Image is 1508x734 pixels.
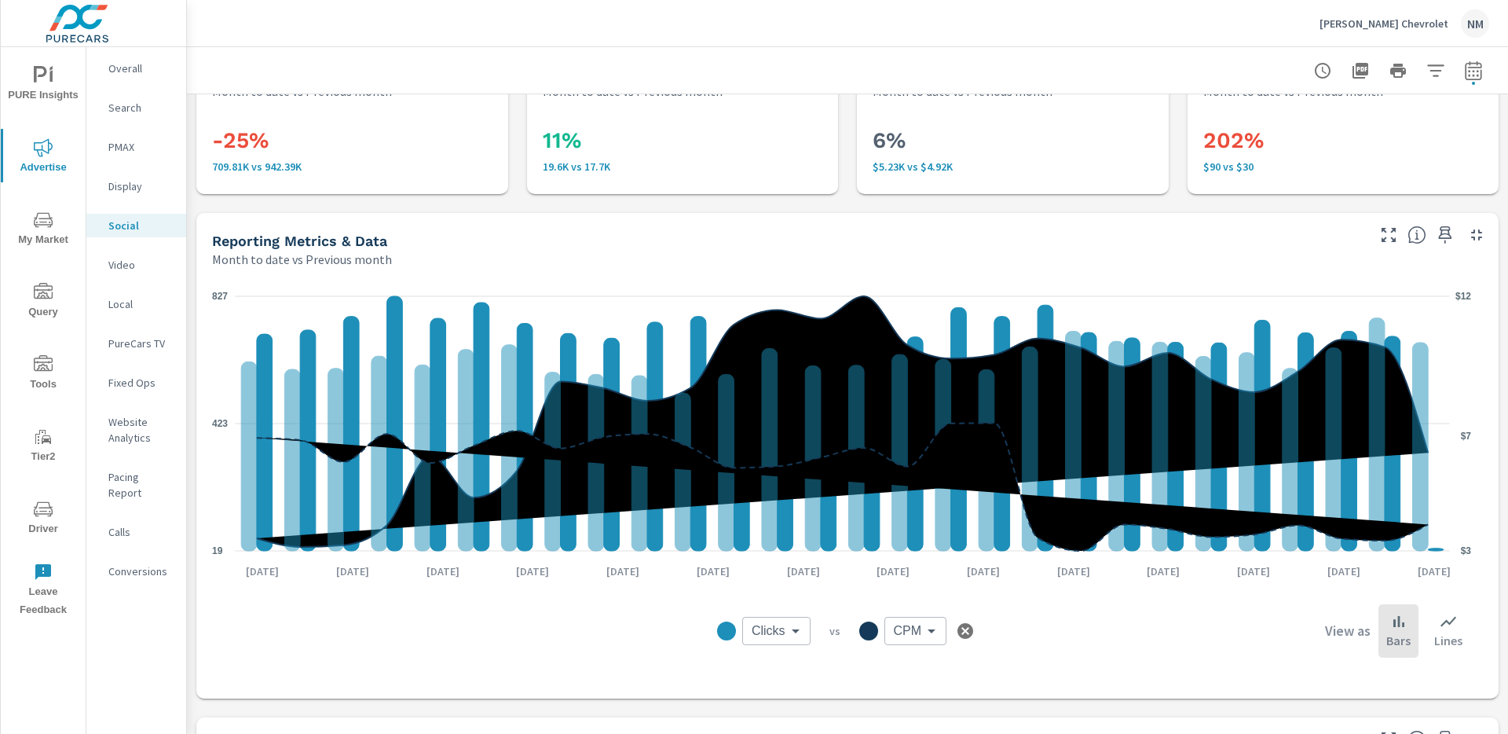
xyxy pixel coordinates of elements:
[86,253,186,277] div: Video
[1382,55,1414,86] button: Print Report
[1455,291,1471,302] text: $12
[108,524,174,540] p: Calls
[1464,222,1489,248] button: Minimize Widget
[1203,127,1484,154] h3: 202%
[1136,563,1191,579] p: [DATE]
[86,410,186,450] div: Website Analytics
[894,623,922,639] span: CPM
[108,218,174,233] p: Social
[108,414,174,446] p: Website Analytics
[108,296,174,312] p: Local
[1319,17,1448,31] p: [PERSON_NAME] Chevrolet
[5,66,81,105] span: PURE Insights
[1420,55,1451,86] button: Apply Filters
[1316,563,1371,579] p: [DATE]
[108,336,174,351] p: PureCars TV
[86,174,186,198] div: Display
[212,127,492,154] h3: -25%
[212,250,392,269] p: Month to date vs Previous month
[884,617,947,645] div: CPM
[86,135,186,159] div: PMAX
[505,563,560,579] p: [DATE]
[5,428,81,466] span: Tier2
[956,563,1011,579] p: [DATE]
[811,624,859,638] p: vs
[415,563,470,579] p: [DATE]
[108,139,174,155] p: PMAX
[212,233,387,249] h5: Reporting Metrics & Data
[1345,55,1376,86] button: "Export Report to PDF"
[108,375,174,391] p: Fixed Ops
[86,214,186,237] div: Social
[1325,623,1371,639] h6: View as
[1461,9,1489,38] div: NM
[595,563,650,579] p: [DATE]
[1407,563,1462,579] p: [DATE]
[686,563,741,579] p: [DATE]
[86,560,186,583] div: Conversions
[742,617,811,645] div: Clicks
[86,465,186,505] div: Pacing Report
[1386,631,1411,650] p: Bars
[5,138,81,177] span: Advertise
[212,160,492,173] p: 709,805 vs 942,392
[212,545,223,556] text: 19
[108,100,174,116] p: Search
[1461,545,1472,556] text: $3
[108,469,174,501] p: Pacing Report
[108,257,174,273] p: Video
[86,371,186,395] div: Fixed Ops
[543,160,823,173] p: 19,598 vs 17,695
[86,57,186,80] div: Overall
[5,211,81,249] span: My Market
[5,355,81,394] span: Tools
[1046,563,1101,579] p: [DATE]
[212,291,228,302] text: 827
[212,418,228,429] text: 423
[86,520,186,544] div: Calls
[1226,563,1281,579] p: [DATE]
[752,623,785,639] span: Clicks
[108,563,174,579] p: Conversions
[5,500,81,538] span: Driver
[86,332,186,355] div: PureCars TV
[5,283,81,321] span: Query
[1458,55,1489,86] button: Select Date Range
[1203,160,1484,173] p: $90 vs $30
[1461,431,1472,442] text: $7
[108,61,174,76] p: Overall
[1433,222,1458,248] span: Save this to your personalized report
[873,127,1153,154] h3: 6%
[235,563,290,579] p: [DATE]
[1434,631,1462,650] p: Lines
[543,127,823,154] h3: 11%
[86,96,186,119] div: Search
[776,563,831,579] p: [DATE]
[866,563,921,579] p: [DATE]
[86,292,186,316] div: Local
[108,178,174,194] p: Display
[1,47,86,626] div: nav menu
[873,160,1153,173] p: $5.23K vs $4.92K
[325,563,380,579] p: [DATE]
[5,563,81,619] span: Leave Feedback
